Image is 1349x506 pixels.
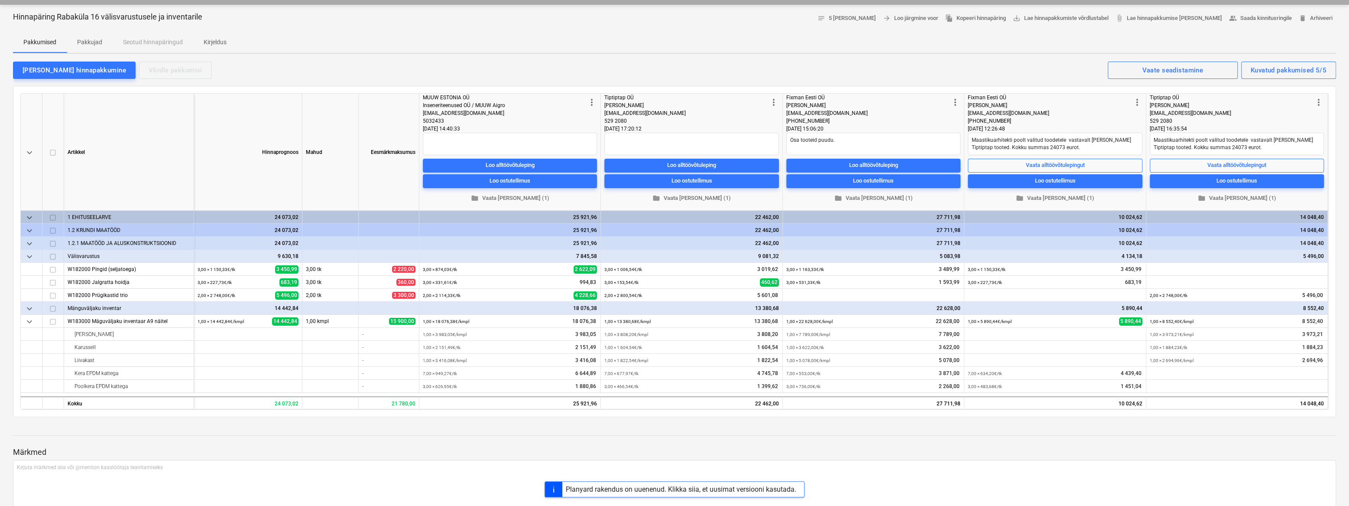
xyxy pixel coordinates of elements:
span: keyboard_arrow_down [24,147,35,158]
div: Tiptiptap OÜ [1150,94,1313,101]
small: 1,00 × 1 884,23€ / tk [1150,345,1187,350]
span: Vaata [PERSON_NAME] (1) [790,193,957,203]
span: 3 489,99 [938,266,960,273]
span: 683,19 [1124,279,1142,286]
span: 3 450,99 [1120,266,1142,273]
span: 5 [PERSON_NAME] [817,13,876,23]
span: keyboard_arrow_down [24,251,35,262]
small: 1,00 × 3 808,20€ / kmpl [604,332,648,337]
small: 3,00 × 466,54€ / tk [604,384,639,389]
span: 460,62 [760,278,779,287]
small: 3,00 × 531,33€ / tk [786,280,820,285]
div: 24 073,02 [198,237,298,250]
span: 2 268,00 [938,383,960,390]
div: Poolkera EPDM kattega [68,380,190,393]
div: 529 2080 [1150,117,1313,125]
p: Pakkujad [77,38,102,47]
span: 3 808,20 [756,331,779,338]
button: Loo alltöövõtuleping [786,159,960,173]
span: keyboard_arrow_down [24,238,35,249]
div: Vaata alltöövõtulepingut [1026,160,1085,170]
div: 5 496,00 [1150,250,1324,263]
div: 25 921,96 [423,211,597,224]
small: 1,00 × 3 983,05€ / kmpl [423,332,467,337]
div: Välisvarustus [68,250,190,262]
div: Loo ostutellimus [1035,176,1076,186]
div: Mahud [302,94,359,211]
div: 27 711,98 [786,237,960,250]
span: folder [1016,194,1024,202]
span: 8 552,40 [1301,318,1324,325]
small: 3,00 × 756,00€ / tk [786,384,820,389]
span: keyboard_arrow_down [24,212,35,223]
div: [PHONE_NUMBER] [786,117,950,125]
div: Artikkel [64,94,194,211]
div: Kuvatud pakkumised 5/5 [1251,65,1326,76]
span: Lae hinnapakkumise [PERSON_NAME] [1116,13,1222,23]
div: 2,00 tk [302,289,359,302]
div: 3,00 tk [302,276,359,289]
button: Loo alltöövõtuleping [604,159,779,173]
div: [PHONE_NUMBER] [968,117,1132,125]
span: 1 451,04 [1120,383,1142,390]
span: arrow_forward [883,14,891,22]
small: 3,00 × 1 150,33€ / tk [968,267,1005,272]
div: 24 073,02 [198,224,298,237]
small: 3,00 × 626,95€ / tk [423,384,457,389]
div: [DATE] 17:20:12 [604,125,779,133]
button: Loo alltöövõtuleping [423,159,597,173]
span: 5 601,08 [756,292,779,299]
span: Kopeeri hinnapäring [945,13,1006,23]
div: Loo alltöövõtuleping [667,160,716,170]
div: MUUW ESTONIA OÜ [423,94,587,101]
div: 4 134,18 [968,250,1142,263]
div: [DATE] 16:35:54 [1150,125,1324,133]
div: Fixman Eesti OÜ [968,94,1132,101]
div: [PERSON_NAME] [604,101,769,109]
div: 10 024,62 [964,396,1146,409]
small: 1,00 × 5 890,44€ / kmpl [968,319,1012,324]
span: 994,83 [579,279,597,286]
span: 2 622,09 [574,265,597,274]
div: Loo ostutellimus [671,176,712,186]
div: 14 442,84 [198,302,298,315]
span: 3 622,00 [938,344,960,351]
small: 3,00 × 1 150,33€ / tk [198,267,235,272]
div: 14 048,40 [1150,237,1324,250]
span: people_alt [1229,14,1237,22]
small: 7,00 × 677,97€ / tk [604,371,639,376]
span: more_vert [1132,97,1142,108]
small: 2,00 × 2 748,00€ / tk [198,293,235,298]
span: Arhiveeri [1299,13,1333,23]
div: Liivakast [68,354,190,367]
span: Loo järgmine voor [883,13,938,23]
span: 1 604,54 [756,344,779,351]
div: [PERSON_NAME] [968,101,1132,109]
div: 14 048,40 [1146,396,1328,409]
div: 8 552,40 [1150,302,1324,315]
a: Lae hinnapakkumiste võrdlustabel [1009,12,1112,25]
p: Hinnapäring Rabaküla 16 välisvarustusele ja inventarile [13,12,202,22]
div: Fixman Eesti OÜ [786,94,950,101]
span: folder [1198,194,1206,202]
span: 2 220,00 [392,266,415,273]
span: [EMAIL_ADDRESS][DOMAIN_NAME] [423,110,504,116]
div: 25 921,96 [423,224,597,237]
span: 1 822,54 [756,357,779,364]
div: Kera EPDM kattega [68,367,190,380]
small: 1,00 × 8 552,40€ / kmpl [1150,319,1193,324]
span: 4 745,78 [756,370,779,377]
div: Loo ostutellimus [1216,176,1257,186]
small: 1,00 × 1 822,54€ / kmpl [604,358,648,363]
div: W182000 Jalgratta hoidja [68,276,190,288]
button: Saada kinnitusringile [1226,12,1295,25]
div: 1.2 KRUNDI MAATÖÖD [68,224,190,236]
button: Vaata alltöövõtulepingut [1150,159,1324,173]
button: Loo ostutellimus [423,174,597,188]
div: 14 048,40 [1150,224,1324,237]
small: 1,00 × 1 604,54€ / tk [604,345,642,350]
div: 27 711,98 [786,224,960,237]
button: Vaata [PERSON_NAME] (1) [968,192,1142,205]
div: Hinnaprognoos [194,94,302,211]
span: Vaata [PERSON_NAME] (1) [608,193,775,203]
